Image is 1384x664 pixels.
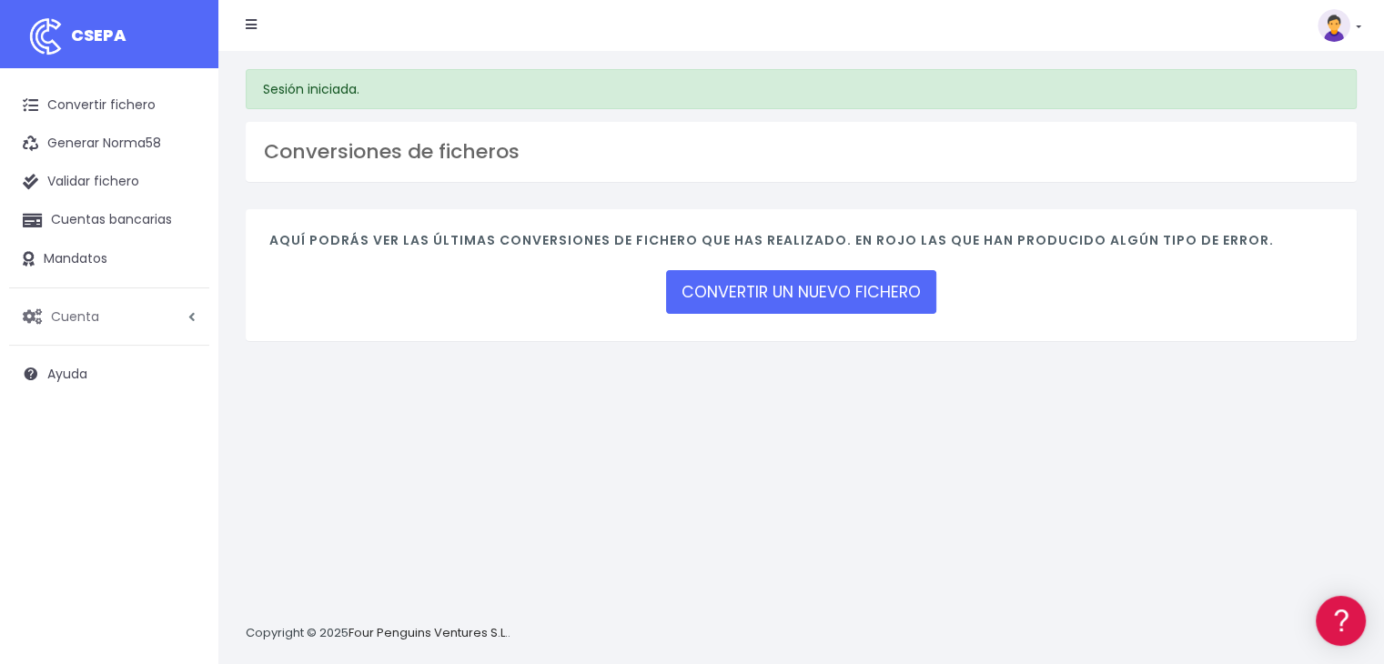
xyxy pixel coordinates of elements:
[18,315,346,343] a: Perfiles de empresas
[246,69,1357,109] div: Sesión iniciada.
[349,624,508,641] a: Four Penguins Ventures S.L.
[71,24,126,46] span: CSEPA
[9,297,209,336] a: Cuenta
[246,624,510,643] p: Copyright © 2025 .
[9,240,209,278] a: Mandatos
[9,355,209,393] a: Ayuda
[47,365,87,383] span: Ayuda
[9,86,209,125] a: Convertir fichero
[9,201,209,239] a: Cuentas bancarias
[269,233,1333,257] h4: Aquí podrás ver las últimas conversiones de fichero que has realizado. En rojo las que han produc...
[18,230,346,258] a: Formatos
[264,140,1339,164] h3: Conversiones de ficheros
[23,14,68,59] img: logo
[250,524,350,541] a: POWERED BY ENCHANT
[18,390,346,418] a: General
[18,258,346,287] a: Problemas habituales
[51,307,99,325] span: Cuenta
[9,125,209,163] a: Generar Norma58
[1318,9,1350,42] img: profile
[9,163,209,201] a: Validar fichero
[18,465,346,493] a: API
[18,126,346,144] div: Información general
[18,487,346,518] button: Contáctanos
[666,270,936,314] a: CONVERTIR UN NUEVO FICHERO
[18,155,346,183] a: Información general
[18,201,346,218] div: Convertir ficheros
[18,437,346,454] div: Programadores
[18,361,346,378] div: Facturación
[18,287,346,315] a: Videotutoriales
